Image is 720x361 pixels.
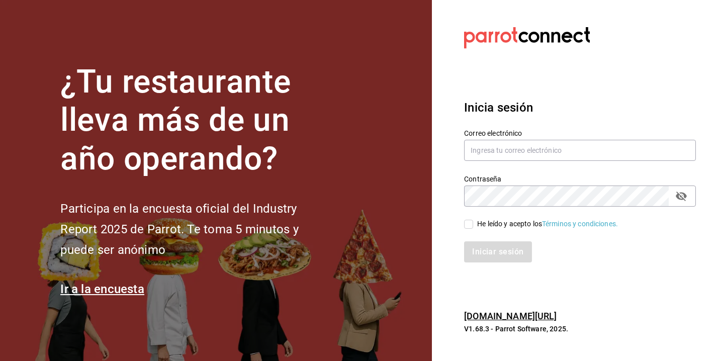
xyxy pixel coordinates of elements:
a: Términos y condiciones. [542,220,618,228]
label: Contraseña [464,175,696,182]
a: Ir a la encuesta [60,282,144,296]
h3: Inicia sesión [464,99,696,117]
h1: ¿Tu restaurante lleva más de un año operando? [60,63,332,178]
a: [DOMAIN_NAME][URL] [464,311,557,321]
button: passwordField [673,188,690,205]
h2: Participa en la encuesta oficial del Industry Report 2025 de Parrot. Te toma 5 minutos y puede se... [60,199,332,260]
div: He leído y acepto los [477,219,618,229]
input: Ingresa tu correo electrónico [464,140,696,161]
p: V1.68.3 - Parrot Software, 2025. [464,324,696,334]
label: Correo electrónico [464,129,696,136]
